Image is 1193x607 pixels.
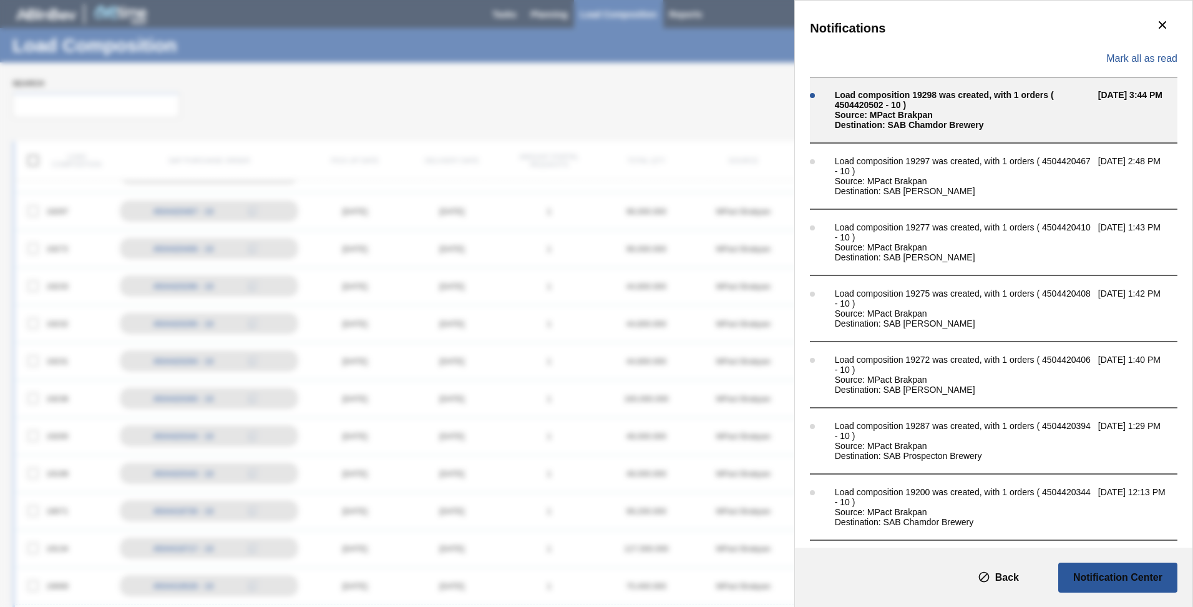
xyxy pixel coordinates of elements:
div: Source: MPact Brakpan [835,308,1092,318]
div: Destination: SAB Chamdor Brewery [835,517,1092,527]
div: Source: MPact Brakpan [835,176,1092,186]
div: Source: MPact Brakpan [835,507,1092,517]
div: Load composition 19277 was created, with 1 orders ( 4504420410 - 10 ) [835,222,1092,242]
div: Load composition 19297 was created, with 1 orders ( 4504420467 - 10 ) [835,156,1092,176]
div: Load composition 19298 was created, with 1 orders ( 4504420502 - 10 ) [835,90,1092,110]
span: [DATE] 3:44 PM [1098,90,1190,130]
span: [DATE] 1:40 PM [1098,355,1190,395]
div: Load composition 19287 was created, with 1 orders ( 4504420394 - 10 ) [835,421,1092,441]
div: Destination: SAB [PERSON_NAME] [835,252,1092,262]
span: [DATE] 1:43 PM [1098,222,1190,262]
div: Destination: SAB [PERSON_NAME] [835,385,1092,395]
span: Mark all as read [1106,53,1177,64]
div: Destination: SAB Prospecton Brewery [835,451,1092,461]
span: [DATE] 1:42 PM [1098,289,1190,328]
span: [DATE] 1:29 PM [1098,421,1190,461]
span: [DATE] 12:13 PM [1098,487,1190,527]
div: Destination: SAB Chamdor Brewery [835,120,1092,130]
div: Source: MPact Brakpan [835,110,1092,120]
div: Load composition 19275 was created, with 1 orders ( 4504420408 - 10 ) [835,289,1092,308]
div: Load composition 19272 was created, with 1 orders ( 4504420406 - 10 ) [835,355,1092,375]
span: [DATE] 2:48 PM [1098,156,1190,196]
div: Source: MPact Brakpan [835,441,1092,451]
div: Load composition 19200 was created, with 1 orders ( 4504420344 - 10 ) [835,487,1092,507]
div: Destination: SAB [PERSON_NAME] [835,318,1092,328]
div: Source: MPact Brakpan [835,242,1092,252]
div: Destination: SAB [PERSON_NAME] [835,186,1092,196]
div: Source: MPact Brakpan [835,375,1092,385]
